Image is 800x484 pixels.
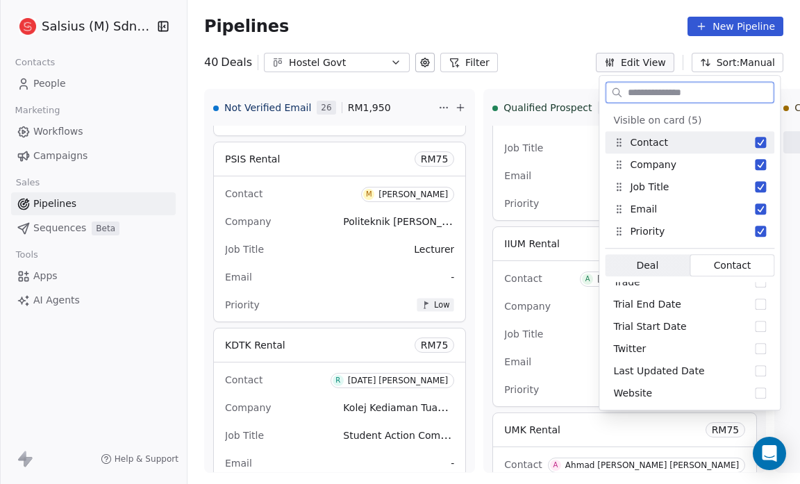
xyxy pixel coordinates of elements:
[19,18,36,35] img: logo%20salsius.png
[605,271,774,293] div: Trade
[492,90,726,126] div: Qualified Prospect14RM1,050
[421,152,449,166] span: RM 75
[33,124,83,139] span: Workflows
[504,459,542,470] span: Contact
[92,222,119,235] span: Beta
[504,198,539,209] span: Priority
[343,428,472,442] span: Student Action Committee
[636,258,658,273] span: Deal
[492,226,757,407] div: IIUM RentalRM75ContactA[PERSON_NAME] [PERSON_NAME]CompanyIIUMJob TitleHostel ManagerEmail[EMAIL_A...
[9,100,66,121] span: Marketing
[378,190,448,199] div: [PERSON_NAME]
[597,274,739,284] div: [PERSON_NAME] [PERSON_NAME]
[503,101,592,115] span: Qualified Prospect
[225,216,272,227] span: Company
[33,149,87,163] span: Campaigns
[605,315,774,337] div: Trial Start Date
[225,272,252,283] span: Email
[440,53,498,72] button: Filter
[565,460,739,470] div: Ahmad [PERSON_NAME] [PERSON_NAME]
[596,53,674,72] button: Edit View
[613,224,665,239] div: Priority
[33,221,86,235] span: Sequences
[613,202,657,217] div: Email
[225,374,262,385] span: Contact
[504,142,543,153] span: Job Title
[451,456,454,470] span: -
[10,172,46,193] span: Sales
[225,340,285,351] span: KDTK Rental
[605,293,774,315] div: Trial End Date
[585,274,590,285] div: A
[504,328,543,340] span: Job Title
[225,402,272,413] span: Company
[11,144,176,167] a: Campaigns
[225,458,252,469] span: Email
[115,453,178,465] span: Help & Support
[11,265,176,287] a: Apps
[335,375,340,386] div: R
[343,215,474,228] span: Politeknik [PERSON_NAME]
[504,356,531,367] span: Email
[504,170,531,181] span: Email
[11,120,176,143] a: Workflows
[11,192,176,215] a: Pipelines
[504,424,560,435] span: UMK Rental
[11,72,176,95] a: People
[33,197,76,211] span: Pipelines
[414,244,454,255] span: Lecturer
[687,17,783,36] button: New Pipeline
[225,188,262,199] span: Contact
[9,52,61,73] span: Contacts
[421,338,449,352] span: RM 75
[213,90,435,126] div: Not Verified Email26RM1,950
[753,437,786,470] div: Open Intercom Messenger
[434,299,450,310] span: Low
[613,135,667,150] div: Contact
[504,301,551,312] span: Company
[225,299,260,310] span: Priority
[33,269,58,283] span: Apps
[598,101,617,115] span: 14
[10,244,44,265] span: Tools
[11,217,176,240] a: SequencesBeta
[204,17,289,36] span: Pipelines
[504,273,542,284] span: Contact
[712,423,740,437] span: RM 75
[224,101,311,115] span: Not Verified Email
[348,376,449,385] div: [DATE] [PERSON_NAME]
[366,189,372,200] div: M
[348,101,391,115] span: RM 1,950
[553,460,558,471] div: A
[101,453,178,465] a: Help & Support
[504,238,560,249] span: IIUM Rental
[42,17,153,35] span: Salsius (M) Sdn Bhd
[613,113,766,127] div: Visible on card (5)
[613,180,669,194] div: Job Title
[317,101,335,115] span: 26
[599,109,780,410] div: Suggestions
[605,360,774,382] div: Last Updated Date
[613,158,676,172] div: Company
[225,430,264,441] span: Job Title
[221,54,252,71] span: Deals
[692,53,783,72] button: Sort: Manual
[33,293,80,308] span: AI Agents
[504,384,539,395] span: Priority
[204,54,252,71] div: 40
[225,153,280,165] span: PSIS Rental
[289,56,385,70] div: Hostel Govt
[17,15,148,38] button: Salsius (M) Sdn Bhd
[605,337,774,360] div: Twitter
[343,401,686,414] span: Kolej Kediaman Tuanku Kurshiah (Tuanku Kurshiah Residential College)
[11,289,176,312] a: AI Agents
[451,270,454,284] span: -
[225,244,264,255] span: Job Title
[605,382,774,404] div: Website
[33,76,66,91] span: People
[213,142,466,322] div: PSIS RentalRM75ContactM[PERSON_NAME]CompanyPoliteknik [PERSON_NAME]Job TitleLecturerEmail-Priorit...
[492,40,757,221] div: Job TitleAssistant Hostel ManagerEmail[EMAIL_ADDRESS][DOMAIN_NAME]PriorityHigh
